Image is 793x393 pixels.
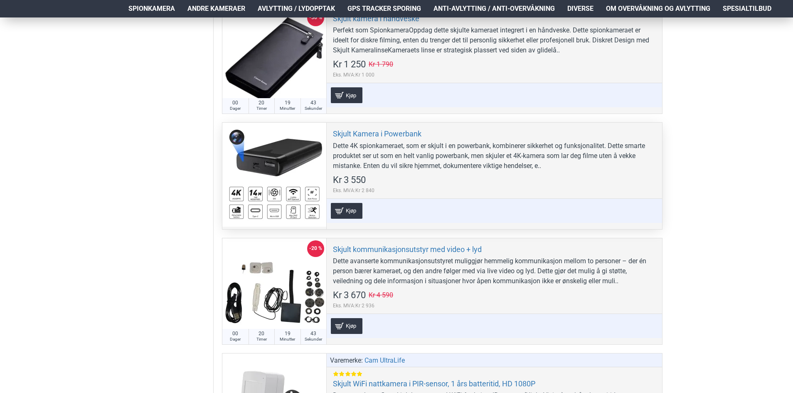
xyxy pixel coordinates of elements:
span: Om overvåkning og avlytting [606,4,710,14]
span: GPS Tracker Sporing [347,4,421,14]
span: Kr 3 550 [333,175,366,185]
a: Skjult WiFi nattkamera i PIR-sensor, 1 års batteritid, HD 1080P [333,379,535,388]
a: Skjult Kamera i Powerbank [333,129,421,138]
span: Eks. MVA:Kr 2 840 [333,187,374,194]
span: Avlytting / Lydopptak [258,4,335,14]
div: Dette avanserte kommunikasjonsutstyret muliggjør hemmelig kommunikasjon mellom to personer – der ... [333,256,656,286]
span: Varemerke: [330,356,363,366]
a: Cam UltraLife [364,356,405,366]
span: Andre kameraer [187,4,245,14]
span: Spesialtilbud [723,4,771,14]
a: Skjult kommunikasjonsutstyr med video + lyd [333,245,482,254]
span: Kr 1 250 [333,60,366,69]
a: Skjult kamera i håndveske Skjult kamera i håndveske [222,7,326,111]
span: Kjøp [344,323,358,329]
a: Skjult kamera i håndveske [333,14,419,23]
span: Eks. MVA:Kr 1 000 [333,71,393,79]
span: Kjøp [344,208,358,213]
span: Kr 3 670 [333,291,366,300]
span: Kr 4 590 [369,292,393,299]
div: Dette 4K spionkameraet, som er skjult i en powerbank, kombinerer sikkerhet og funksjonalitet. Det... [333,141,656,171]
a: Skjult Kamera i Powerbank Skjult Kamera i Powerbank [222,123,326,227]
a: Skjult kommunikasjonsutstyr med video + lyd Skjult kommunikasjonsutstyr med video + lyd [222,238,326,342]
span: Spionkamera [128,4,175,14]
span: Eks. MVA:Kr 2 936 [333,302,393,309]
div: Perfekt som SpionkameraOppdag dette skjulte kameraet integrert i en håndveske. Dette spionkamerae... [333,25,656,55]
span: Kjøp [344,93,358,98]
span: Diverse [567,4,594,14]
span: Kr 1 790 [369,61,393,68]
span: Anti-avlytting / Anti-overvåkning [433,4,555,14]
